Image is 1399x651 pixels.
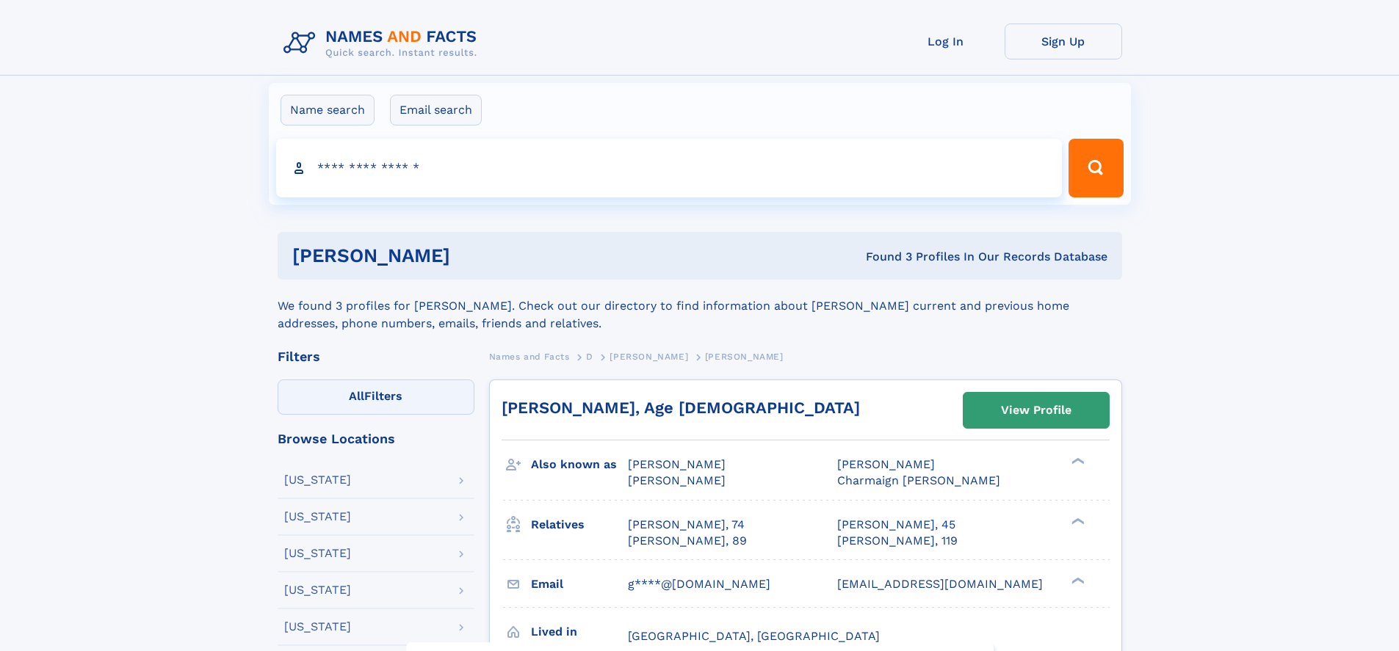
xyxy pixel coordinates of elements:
h3: Lived in [531,619,628,644]
div: ❯ [1068,516,1085,525]
div: View Profile [1001,393,1071,427]
a: View Profile [964,393,1109,428]
div: Browse Locations [278,432,474,445]
span: [EMAIL_ADDRESS][DOMAIN_NAME] [837,577,1043,591]
div: [US_STATE] [284,474,351,486]
span: [PERSON_NAME] [628,457,726,471]
span: Charmaign [PERSON_NAME] [837,473,1000,487]
div: Found 3 Profiles In Our Records Database [658,249,1107,265]
button: Search Button [1069,139,1123,197]
label: Name search [281,95,375,126]
div: ❯ [1068,457,1085,466]
a: Sign Up [1005,23,1122,59]
span: [PERSON_NAME] [610,352,688,362]
a: D [586,347,593,365]
a: [PERSON_NAME], 45 [837,517,955,533]
div: Filters [278,350,474,363]
span: All [349,389,364,403]
span: [PERSON_NAME] [837,457,935,471]
h3: Relatives [531,512,628,537]
a: Log In [887,23,1005,59]
h3: Email [531,572,628,597]
span: [PERSON_NAME] [628,473,726,487]
input: search input [276,139,1063,197]
div: ❯ [1068,575,1085,585]
a: Names and Facts [489,347,570,365]
label: Email search [390,95,482,126]
a: [PERSON_NAME], 89 [628,533,747,549]
a: [PERSON_NAME], 119 [837,533,958,549]
div: [US_STATE] [284,548,351,559]
span: [PERSON_NAME] [705,352,784,362]
div: [US_STATE] [284,621,351,633]
h3: Also known as [531,452,628,477]
span: D [586,352,593,362]
a: [PERSON_NAME], Age [DEMOGRAPHIC_DATA] [502,399,860,417]
label: Filters [278,379,474,415]
div: [US_STATE] [284,584,351,596]
img: Logo Names and Facts [278,23,489,63]
span: [GEOGRAPHIC_DATA], [GEOGRAPHIC_DATA] [628,629,880,643]
div: [US_STATE] [284,511,351,523]
div: We found 3 profiles for [PERSON_NAME]. Check out our directory to find information about [PERSON_... [278,280,1122,332]
a: [PERSON_NAME], 74 [628,517,745,533]
a: [PERSON_NAME] [610,347,688,365]
h1: [PERSON_NAME] [292,247,658,265]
